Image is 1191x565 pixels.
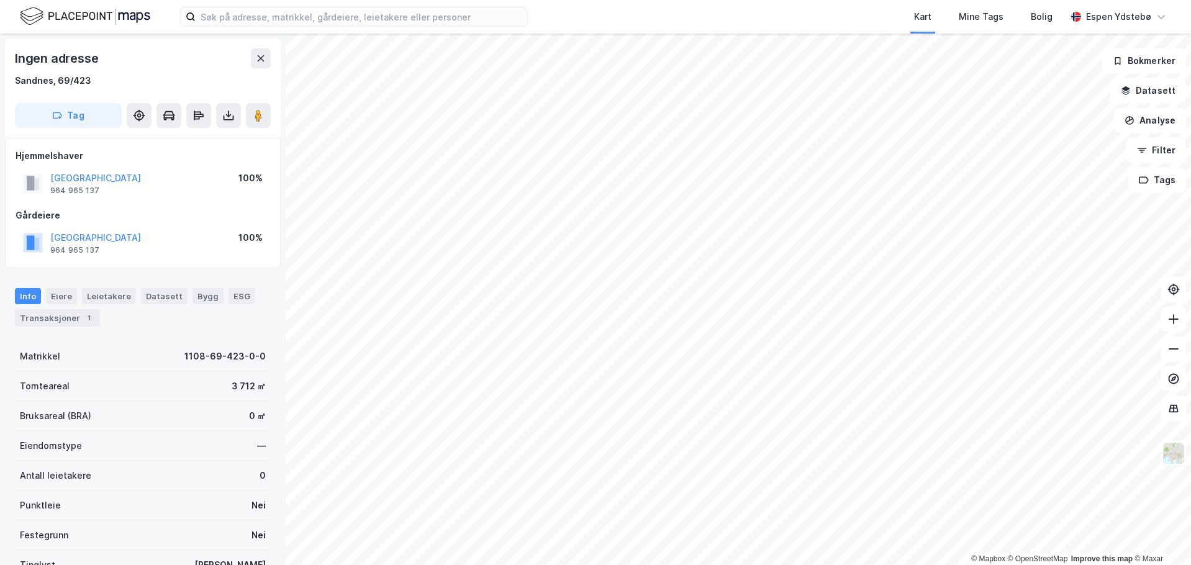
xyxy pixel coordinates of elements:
[1129,505,1191,565] div: Kontrollprogram for chat
[232,379,266,394] div: 3 712 ㎡
[1129,505,1191,565] iframe: Chat Widget
[238,230,263,245] div: 100%
[15,288,41,304] div: Info
[15,103,122,128] button: Tag
[192,288,224,304] div: Bygg
[1128,168,1186,192] button: Tags
[249,409,266,423] div: 0 ㎡
[251,498,266,513] div: Nei
[20,6,150,27] img: logo.f888ab2527a4732fd821a326f86c7f29.svg
[20,349,60,364] div: Matrikkel
[15,48,101,68] div: Ingen adresse
[15,309,100,327] div: Transaksjoner
[82,288,136,304] div: Leietakere
[238,171,263,186] div: 100%
[1102,48,1186,73] button: Bokmerker
[229,288,255,304] div: ESG
[257,438,266,453] div: —
[260,468,266,483] div: 0
[20,379,70,394] div: Tomteareal
[141,288,188,304] div: Datasett
[20,498,61,513] div: Punktleie
[1110,78,1186,103] button: Datasett
[1162,441,1185,465] img: Z
[1114,108,1186,133] button: Analyse
[20,438,82,453] div: Eiendomstype
[20,528,68,543] div: Festegrunn
[50,186,99,196] div: 964 965 137
[1126,138,1186,163] button: Filter
[1086,9,1151,24] div: Espen Ydstebø
[971,554,1005,563] a: Mapbox
[1031,9,1053,24] div: Bolig
[959,9,1003,24] div: Mine Tags
[15,73,91,88] div: Sandnes, 69/423
[1008,554,1068,563] a: OpenStreetMap
[184,349,266,364] div: 1108-69-423-0-0
[196,7,527,26] input: Søk på adresse, matrikkel, gårdeiere, leietakere eller personer
[16,148,270,163] div: Hjemmelshaver
[50,245,99,255] div: 964 965 137
[20,409,91,423] div: Bruksareal (BRA)
[20,468,91,483] div: Antall leietakere
[1071,554,1133,563] a: Improve this map
[914,9,931,24] div: Kart
[16,208,270,223] div: Gårdeiere
[83,312,95,324] div: 1
[46,288,77,304] div: Eiere
[251,528,266,543] div: Nei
